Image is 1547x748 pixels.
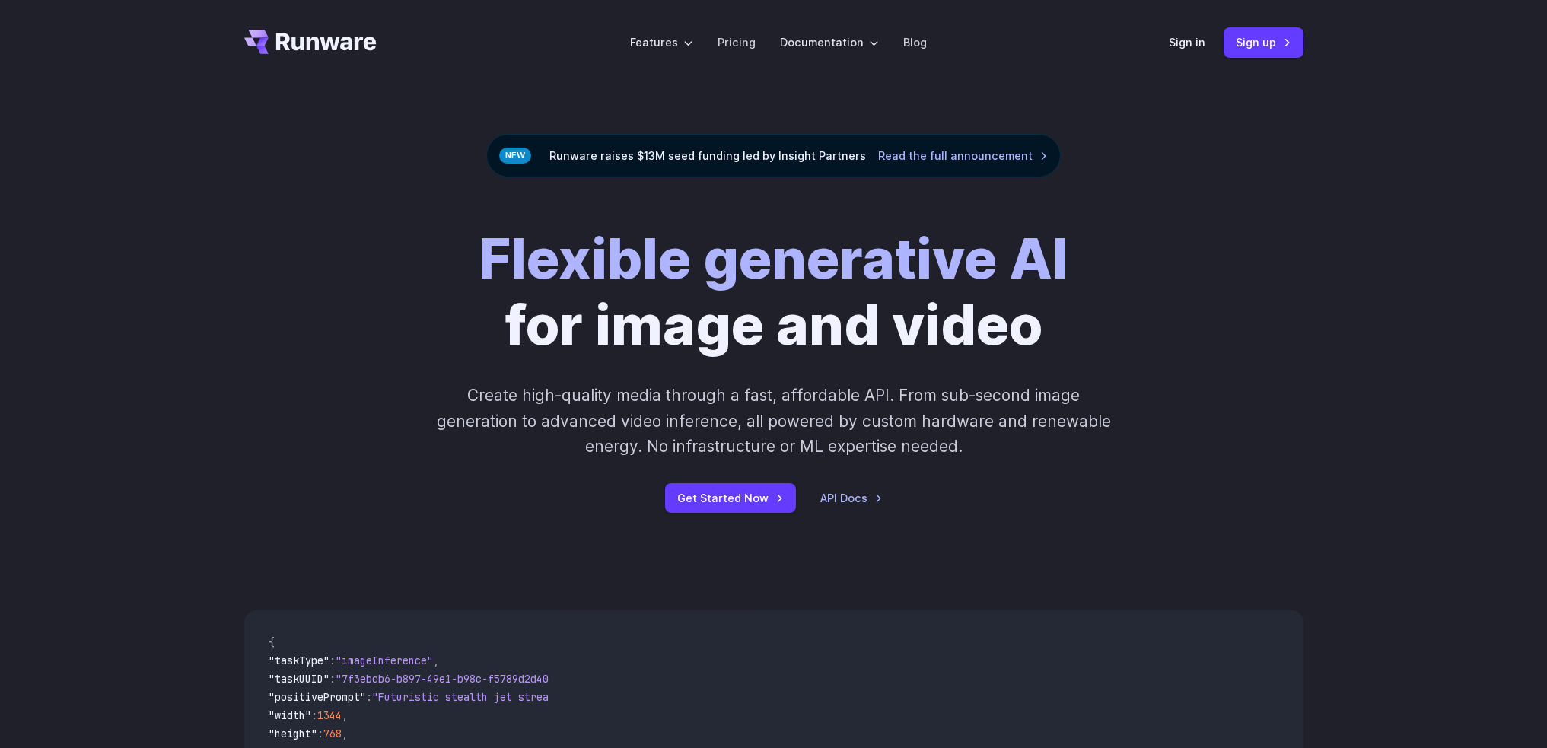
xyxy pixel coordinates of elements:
[372,690,926,704] span: "Futuristic stealth jet streaking through a neon-lit cityscape with glowing purple exhaust"
[486,134,1061,177] div: Runware raises $13M seed funding led by Insight Partners
[366,690,372,704] span: :
[269,635,275,649] span: {
[479,225,1068,292] strong: Flexible generative AI
[311,708,317,722] span: :
[269,690,366,704] span: "positivePrompt"
[342,708,348,722] span: ,
[269,727,317,740] span: "height"
[329,672,336,686] span: :
[269,672,329,686] span: "taskUUID"
[780,33,879,51] label: Documentation
[903,33,927,51] a: Blog
[1224,27,1303,57] a: Sign up
[433,654,439,667] span: ,
[329,654,336,667] span: :
[323,727,342,740] span: 768
[434,383,1113,459] p: Create high-quality media through a fast, affordable API. From sub-second image generation to adv...
[269,708,311,722] span: "width"
[665,483,796,513] a: Get Started Now
[342,727,348,740] span: ,
[336,672,567,686] span: "7f3ebcb6-b897-49e1-b98c-f5789d2d40d7"
[317,708,342,722] span: 1344
[820,489,883,507] a: API Docs
[878,147,1048,164] a: Read the full announcement
[317,727,323,740] span: :
[1169,33,1205,51] a: Sign in
[630,33,693,51] label: Features
[336,654,433,667] span: "imageInference"
[718,33,756,51] a: Pricing
[244,30,377,54] a: Go to /
[479,226,1068,358] h1: for image and video
[269,654,329,667] span: "taskType"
